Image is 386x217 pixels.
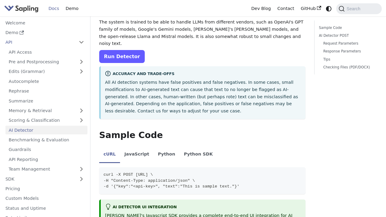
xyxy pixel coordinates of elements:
[75,38,87,47] button: Collapse sidebar category 'API'
[45,4,62,13] a: Docs
[5,67,87,76] a: Edits (Grammar)
[319,25,375,31] a: Sample Code
[2,28,87,37] a: Demo
[336,3,381,14] button: Search (Command+K)
[323,64,373,70] a: Checking Files (PDF/DOCX)
[2,38,75,47] a: API
[297,4,324,13] a: GitHub
[103,184,239,189] span: -d '{"key":"<api-key>", "text":"This is sample text."}'
[99,146,120,163] li: cURL
[274,4,298,13] a: Contact
[5,106,87,115] a: Memory & Retrieval
[4,4,41,13] a: Sapling.aiSapling.ai
[345,6,364,11] span: Search
[2,175,75,183] a: SDK
[5,136,87,144] a: Benchmarking & Evaluation
[5,165,87,174] a: Team Management
[5,87,87,96] a: Rephrase
[324,4,333,13] button: Switch between dark and light mode (currently system mode)
[103,172,153,177] span: curl -X POST [URL] \
[5,77,87,86] a: Autocomplete
[5,116,87,125] a: Scoring & Classification
[2,204,87,212] a: Status and Uptime
[5,155,87,164] a: API Reporting
[323,57,373,62] a: Tips
[248,4,274,13] a: Dev Blog
[5,96,87,105] a: Summarize
[5,126,87,134] a: AI Detector
[5,48,87,56] a: API Access
[99,19,306,47] p: The system is trained to be able to handle LLMs from different vendors, such as OpenAI's GPT fami...
[99,50,145,63] a: Run Detector
[5,58,87,66] a: Pre and Postprocessing
[5,145,87,154] a: Guardrails
[153,146,179,163] li: Python
[2,194,87,203] a: Custom Models
[105,79,301,115] p: All AI detection systems have false positives and false negatives. In some cases, small modificat...
[75,175,87,183] button: Expand sidebar category 'SDK'
[2,184,87,193] a: Pricing
[4,4,39,13] img: Sapling.ai
[105,71,301,78] div: Accuracy and Trade-offs
[99,130,306,141] h2: Sample Code
[323,41,373,46] a: Request Parameters
[105,204,301,211] div: AI Detector UI integration
[2,18,87,27] a: Welcome
[323,49,373,54] a: Response Parameters
[120,146,153,163] li: JavaScript
[103,178,195,183] span: -H "Content-Type: application/json" \
[179,146,217,163] li: Python SDK
[62,4,82,13] a: Demo
[319,33,375,39] a: AI Detector POST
